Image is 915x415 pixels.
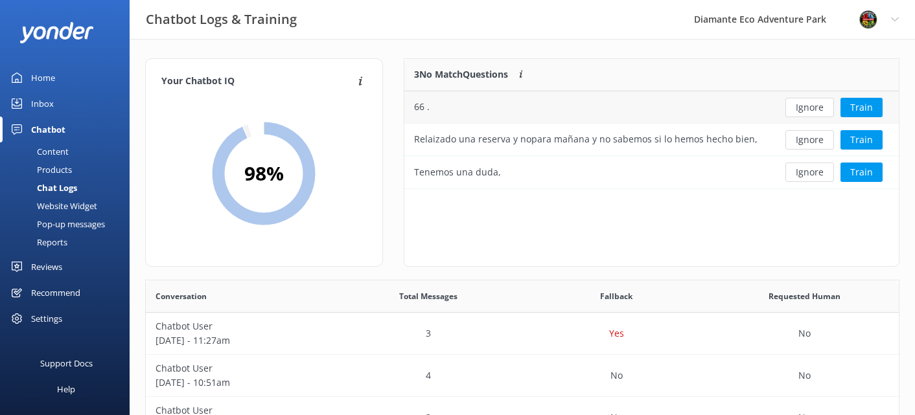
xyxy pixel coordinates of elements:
[161,74,354,89] h4: Your Chatbot IQ
[840,98,883,117] button: Train
[785,98,834,117] button: Ignore
[609,326,624,341] p: Yes
[8,233,67,251] div: Reports
[31,65,55,91] div: Home
[31,254,62,280] div: Reviews
[840,163,883,182] button: Train
[8,161,72,179] div: Products
[404,156,899,188] div: row
[8,179,130,197] a: Chat Logs
[404,91,899,124] div: row
[156,361,325,376] p: Chatbot User
[156,319,325,333] p: Chatbot User
[8,215,130,233] a: Pop-up messages
[31,91,54,117] div: Inbox
[31,117,65,142] div: Chatbot
[146,9,297,30] h3: Chatbot Logs & Training
[399,290,457,302] span: Total Messages
[404,124,899,156] div: row
[146,313,899,355] div: row
[414,165,501,179] div: Tenemos una duda,
[8,197,130,215] a: Website Widget
[8,142,130,161] a: Content
[610,368,623,383] p: No
[8,197,97,215] div: Website Widget
[156,333,325,348] p: [DATE] - 11:27am
[840,130,883,150] button: Train
[785,130,834,150] button: Ignore
[600,290,632,302] span: Fallback
[8,233,130,251] a: Reports
[785,163,834,182] button: Ignore
[156,376,325,390] p: [DATE] - 10:51am
[8,161,130,179] a: Products
[426,368,431,383] p: 4
[414,132,759,146] div: Relaizado una reserva y nopara mañana y no sabemos si lo hemos hecho bien, si se nos ha cobrado ya
[8,179,77,197] div: Chat Logs
[31,280,80,306] div: Recommend
[414,67,508,82] p: 3 No Match Questions
[798,368,811,383] p: No
[57,376,75,402] div: Help
[146,355,899,397] div: row
[8,142,69,161] div: Content
[244,158,284,189] h2: 98 %
[404,91,899,188] div: grid
[156,290,207,302] span: Conversation
[40,350,93,376] div: Support Docs
[31,306,62,331] div: Settings
[426,326,431,341] p: 3
[798,326,811,341] p: No
[19,22,94,43] img: yonder-white-logo.png
[769,290,840,302] span: Requested Human
[414,100,430,114] div: 66 .
[859,10,878,29] img: 831-1756915225.png
[8,215,105,233] div: Pop-up messages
